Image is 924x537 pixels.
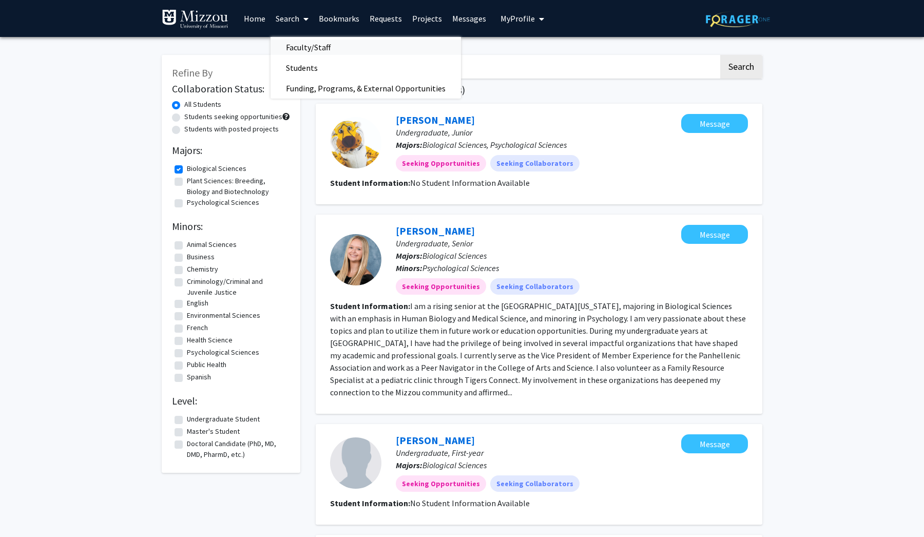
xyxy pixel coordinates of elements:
[396,224,475,237] a: [PERSON_NAME]
[364,1,407,36] a: Requests
[162,9,228,30] img: University of Missouri Logo
[422,251,487,261] span: Biological Sciences
[172,144,290,157] h2: Majors:
[184,99,221,110] label: All Students
[271,60,461,75] a: Students
[396,155,486,171] mat-chip: Seeking Opportunities
[187,310,260,321] label: Environmental Sciences
[187,276,287,298] label: Criminology/Criminal and Juvenile Justice
[187,347,259,358] label: Psychological Sciences
[184,111,282,122] label: Students seeking opportunities
[396,448,484,458] span: Undergraduate, First-year
[396,127,472,138] span: Undergraduate, Junior
[187,438,287,460] label: Doctoral Candidate (PhD, MD, DMD, PharmD, etc.)
[396,238,473,248] span: Undergraduate, Senior
[330,301,746,397] fg-read-more: I am a rising senior at the [GEOGRAPHIC_DATA][US_STATE], majoring in Biological Sciences with an ...
[706,11,770,27] img: ForagerOne Logo
[271,37,346,57] span: Faculty/Staff
[187,239,237,250] label: Animal Sciences
[314,1,364,36] a: Bookmarks
[316,84,762,96] h1: Page of ( total student results)
[396,278,486,295] mat-chip: Seeking Opportunities
[720,55,762,79] button: Search
[422,263,499,273] span: Psychological Sciences
[184,124,279,135] label: Students with posted projects
[410,178,530,188] span: No Student Information Available
[330,301,410,311] b: Student Information:
[271,78,461,99] span: Funding, Programs, & External Opportunities
[271,1,314,36] a: Search
[271,40,461,55] a: Faculty/Staff
[187,426,240,437] label: Master's Student
[187,163,246,174] label: Biological Sciences
[396,113,475,126] a: [PERSON_NAME]
[187,372,211,382] label: Spanish
[172,220,290,233] h2: Minors:
[447,1,491,36] a: Messages
[422,460,487,470] span: Biological Sciences
[8,491,44,529] iframe: Chat
[239,1,271,36] a: Home
[316,55,719,79] input: Search Keywords
[396,434,475,447] a: [PERSON_NAME]
[187,322,208,333] label: French
[187,335,233,346] label: Health Science
[187,414,260,425] label: Undergraduate Student
[187,298,208,309] label: English
[490,278,580,295] mat-chip: Seeking Collaborators
[172,66,213,79] span: Refine By
[330,498,410,508] b: Student Information:
[187,359,226,370] label: Public Health
[396,140,422,150] b: Majors:
[681,434,748,453] button: Message Mohamed Abouelela
[187,176,287,197] label: Plant Sciences: Breeding, Biology and Biotechnology
[187,264,218,275] label: Chemistry
[681,114,748,133] button: Message Truman Tiger
[396,475,486,492] mat-chip: Seeking Opportunities
[271,81,461,96] a: Funding, Programs, & External Opportunities
[490,155,580,171] mat-chip: Seeking Collaborators
[172,83,290,95] h2: Collaboration Status:
[407,1,447,36] a: Projects
[500,13,535,24] span: My Profile
[681,225,748,244] button: Message Mallory Jones
[490,475,580,492] mat-chip: Seeking Collaborators
[271,57,333,78] span: Students
[410,498,530,508] span: No Student Information Available
[187,252,215,262] label: Business
[187,197,259,208] label: Psychological Sciences
[396,460,422,470] b: Majors:
[396,263,422,273] b: Minors:
[330,178,410,188] b: Student Information:
[396,251,422,261] b: Majors:
[422,140,567,150] span: Biological Sciences, Psychological Sciences
[172,395,290,407] h2: Level:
